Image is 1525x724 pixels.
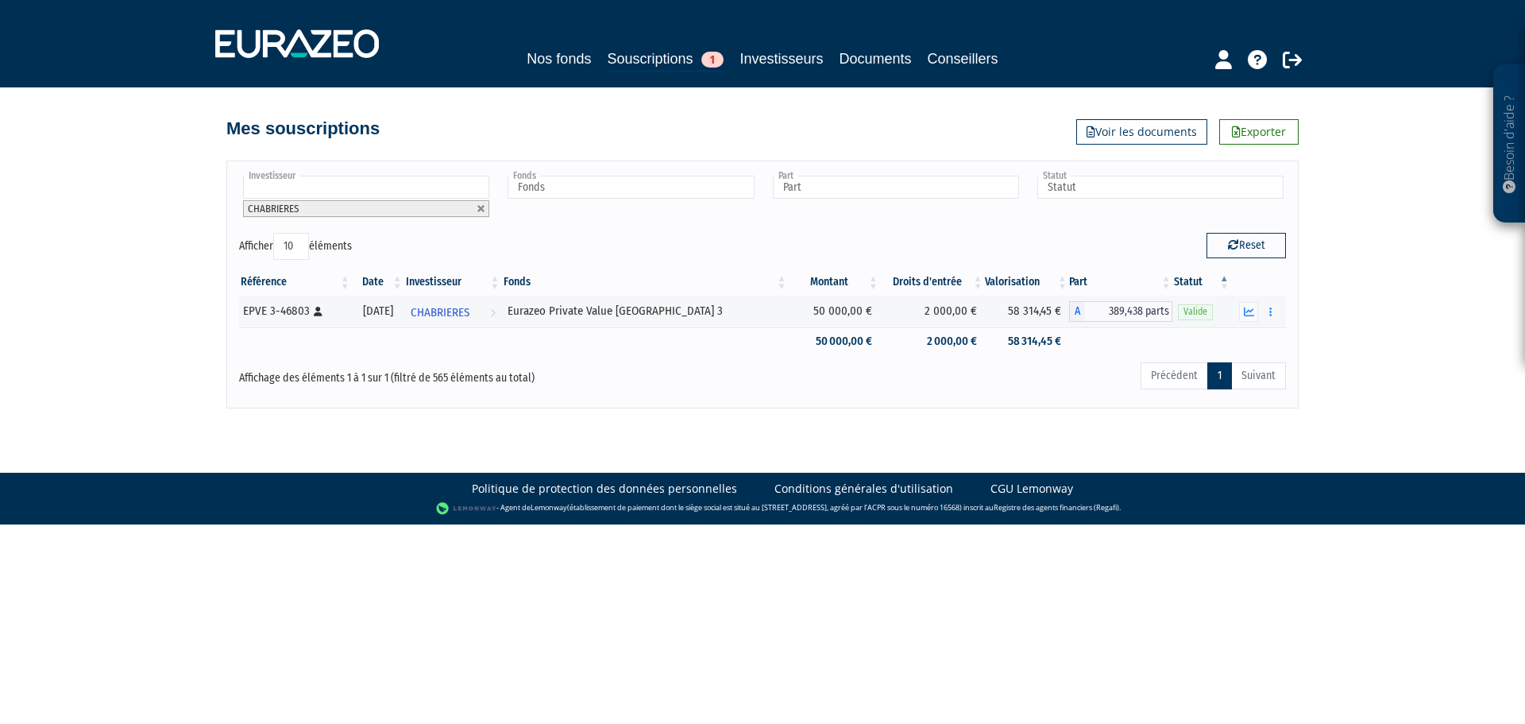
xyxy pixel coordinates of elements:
th: Référence : activer pour trier la colonne par ordre croissant [239,269,352,296]
span: 1 [701,52,724,68]
th: Statut : activer pour trier la colonne par ordre d&eacute;croissant [1172,269,1230,296]
div: [DATE] [357,303,399,319]
th: Date: activer pour trier la colonne par ordre croissant [352,269,404,296]
td: 58 314,45 € [985,327,1069,355]
a: Politique de protection des données personnelles [472,481,737,497]
a: Lemonway [531,502,567,513]
div: EPVE 3-46803 [243,303,346,319]
span: A [1069,301,1085,322]
a: Voir les documents [1076,119,1207,145]
div: Eurazeo Private Value [GEOGRAPHIC_DATA] 3 [508,303,783,319]
a: Conditions générales d'utilisation [774,481,953,497]
a: Nos fonds [527,48,591,70]
th: Valorisation: activer pour trier la colonne par ordre croissant [985,269,1069,296]
img: logo-lemonway.png [436,501,497,517]
div: Affichage des éléments 1 à 1 sur 1 (filtré de 565 éléments au total) [239,361,662,386]
a: Documents [840,48,912,70]
a: Exporter [1219,119,1299,145]
td: 2 000,00 € [880,327,985,355]
button: Reset [1206,233,1286,258]
span: CHABRIERES [411,298,469,327]
th: Montant: activer pour trier la colonne par ordre croissant [789,269,880,296]
th: Part: activer pour trier la colonne par ordre croissant [1069,269,1172,296]
select: Afficheréléments [273,233,309,260]
td: 50 000,00 € [789,296,880,327]
span: Valide [1178,304,1213,319]
td: 50 000,00 € [789,327,880,355]
label: Afficher éléments [239,233,352,260]
a: Souscriptions1 [607,48,724,72]
span: CHABRIERES [248,203,299,215]
div: A - Eurazeo Private Value Europe 3 [1069,301,1172,322]
span: 389,438 parts [1085,301,1172,322]
a: Conseillers [928,48,998,70]
div: - Agent de (établissement de paiement dont le siège social est situé au [STREET_ADDRESS], agréé p... [16,501,1509,517]
th: Droits d'entrée: activer pour trier la colonne par ordre croissant [880,269,985,296]
i: Voir l'investisseur [490,298,496,327]
h4: Mes souscriptions [226,119,380,138]
p: Besoin d'aide ? [1500,72,1519,215]
a: Investisseurs [739,48,823,70]
td: 2 000,00 € [880,296,985,327]
th: Fonds: activer pour trier la colonne par ordre croissant [502,269,789,296]
a: 1 [1207,362,1232,389]
i: [Français] Personne physique [314,307,322,316]
img: 1732889491-logotype_eurazeo_blanc_rvb.png [215,29,379,58]
td: 58 314,45 € [985,296,1069,327]
th: Investisseur: activer pour trier la colonne par ordre croissant [404,269,502,296]
a: CHABRIERES [404,296,502,327]
a: Registre des agents financiers (Regafi) [994,502,1119,513]
a: CGU Lemonway [990,481,1073,497]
